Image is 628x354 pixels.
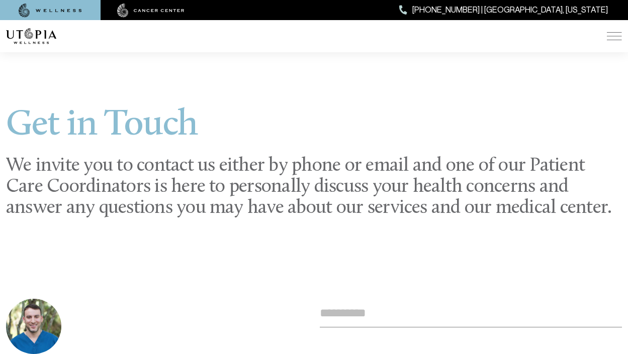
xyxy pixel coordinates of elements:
a: [PHONE_NUMBER] | [GEOGRAPHIC_DATA], [US_STATE] [399,4,608,17]
img: icon-hamburger [607,32,622,40]
img: cancer center [117,4,185,18]
span: [PHONE_NUMBER] | [GEOGRAPHIC_DATA], [US_STATE] [412,4,608,17]
h1: Get in Touch [6,107,622,144]
img: logo [6,28,56,44]
h2: We invite you to contact us either by phone or email and one of our Patient Care Coordinators is ... [6,156,622,219]
img: wellness [19,4,82,18]
img: photo [6,299,61,354]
